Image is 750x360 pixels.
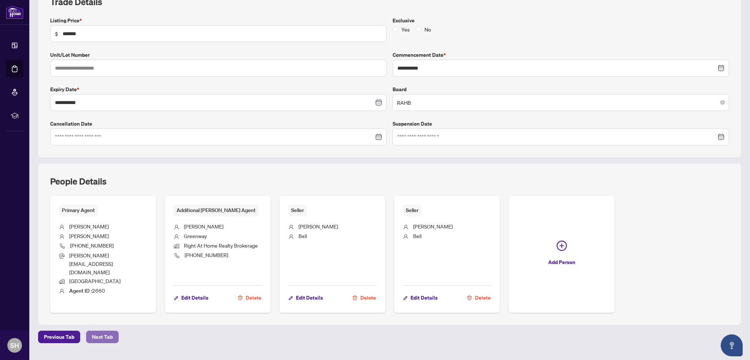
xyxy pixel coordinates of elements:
[44,331,74,343] span: Previous Tab
[467,292,491,304] button: Delete
[352,292,376,304] button: Delete
[398,25,413,33] span: Yes
[86,331,119,343] button: Next Tab
[50,85,387,93] label: Expiry Date
[422,25,434,33] span: No
[50,175,107,187] h2: People Details
[721,334,743,356] button: Open asap
[92,331,113,343] span: Next Tab
[403,205,422,216] span: Seller
[237,292,262,304] button: Delete
[59,205,98,216] span: Primary Agent
[10,340,19,350] span: SH
[548,256,575,268] span: Add Person
[403,292,438,304] button: Edit Details
[393,51,729,59] label: Commencement Date
[393,85,729,93] label: Board
[181,292,208,304] span: Edit Details
[509,196,615,313] button: Add Person
[411,292,438,304] span: Edit Details
[360,292,376,304] span: Delete
[174,205,259,216] span: Additional [PERSON_NAME] Agent
[184,223,223,230] span: [PERSON_NAME]
[413,233,422,239] span: Bell
[393,120,729,128] label: Suspension Date
[69,287,92,294] b: Agent ID :
[50,51,387,59] label: Unit/Lot Number
[184,242,258,249] span: Right At Home Realty Brokerage
[719,66,724,71] span: close-circle
[69,223,109,230] span: [PERSON_NAME]
[174,292,209,304] button: Edit Details
[50,120,387,128] label: Cancellation Date
[50,16,387,25] label: Listing Price
[557,241,567,251] span: plus-circle
[288,205,307,216] span: Seller
[69,233,109,239] span: [PERSON_NAME]
[184,233,207,239] span: Greenway
[413,223,453,230] span: [PERSON_NAME]
[393,16,729,25] label: Exclusive
[185,252,228,258] span: [PHONE_NUMBER]
[720,100,725,105] span: close-circle
[55,30,58,38] span: $
[69,278,120,284] span: [GEOGRAPHIC_DATA]
[288,292,323,304] button: Edit Details
[296,292,323,304] span: Edit Details
[246,292,261,304] span: Delete
[69,287,105,294] span: 2660
[69,252,113,276] span: [PERSON_NAME][EMAIL_ADDRESS][DOMAIN_NAME]
[6,5,23,19] img: logo
[70,242,114,249] span: [PHONE_NUMBER]
[38,331,80,343] button: Previous Tab
[298,223,338,230] span: [PERSON_NAME]
[377,100,382,105] span: close-circle
[397,96,725,110] span: RAHB
[475,292,491,304] span: Delete
[298,233,307,239] span: Bell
